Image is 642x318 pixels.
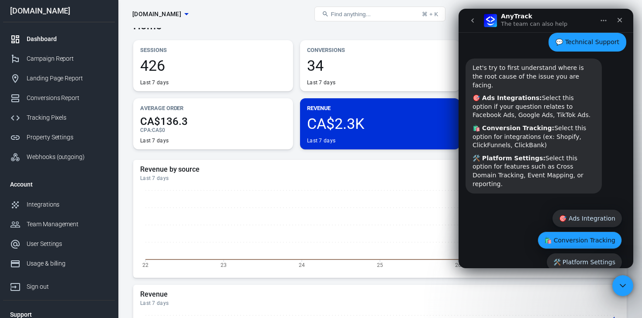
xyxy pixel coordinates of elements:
span: taniatheherbalist.com [132,9,181,20]
div: Campaign Report [27,54,108,63]
div: Landing Page Report [27,74,108,83]
span: CA$136.3 [140,116,286,127]
button: [DOMAIN_NAME] [129,6,192,22]
tspan: 25 [377,262,383,268]
a: Tracking Pixels [3,108,115,128]
p: Revenue [307,104,453,113]
div: Last 7 days [140,300,620,307]
h5: Revenue by source [140,165,620,174]
tspan: 26 [455,262,461,268]
div: Usage & billing [27,259,108,268]
div: Webhooks (outgoing) [27,152,108,162]
div: ⌘ + K [422,11,438,17]
a: Sign out [3,273,115,297]
h5: Revenue [140,290,620,299]
a: Integrations [3,195,115,214]
a: Campaign Report [3,49,115,69]
span: CA$0 [152,127,165,133]
div: Dashboard [27,35,108,44]
div: Integrations [27,200,108,209]
div: Last 7 days [140,79,169,86]
span: Find anything... [331,11,370,17]
a: Usage & billing [3,254,115,273]
div: User Settings [27,239,108,249]
tspan: 22 [142,262,148,268]
a: Sign out [614,3,635,24]
span: 426 [140,58,286,73]
a: Property Settings [3,128,115,147]
div: Team Management [27,220,108,229]
a: Team Management [3,214,115,234]
div: Tracking Pixels [27,113,108,122]
p: Sessions [140,45,286,55]
a: User Settings [3,234,115,254]
p: Average Order [140,104,286,113]
p: Conversions [307,45,453,55]
div: Last 7 days [307,137,335,144]
span: 34 [307,58,453,73]
span: CPA : [140,127,152,133]
button: Find anything...⌘ + K [314,7,445,21]
div: Sign out [27,282,108,291]
div: Last 7 days [140,175,620,182]
iframe: Intercom live chat [612,275,633,296]
div: Last 7 days [140,137,169,144]
a: Conversions Report [3,88,115,108]
div: Conversions Report [27,93,108,103]
div: Property Settings [27,133,108,142]
tspan: 24 [299,262,305,268]
div: Last 7 days [307,79,335,86]
iframe: Intercom live chat [459,9,633,268]
span: CA$2.3K [307,116,453,131]
button: 🛠️ Platform Settings [88,245,163,262]
a: Dashboard [3,29,115,49]
li: Account [3,174,115,195]
a: Webhooks (outgoing) [3,147,115,167]
a: Landing Page Report [3,69,115,88]
div: [DOMAIN_NAME] [3,7,115,15]
tspan: 23 [221,262,227,268]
